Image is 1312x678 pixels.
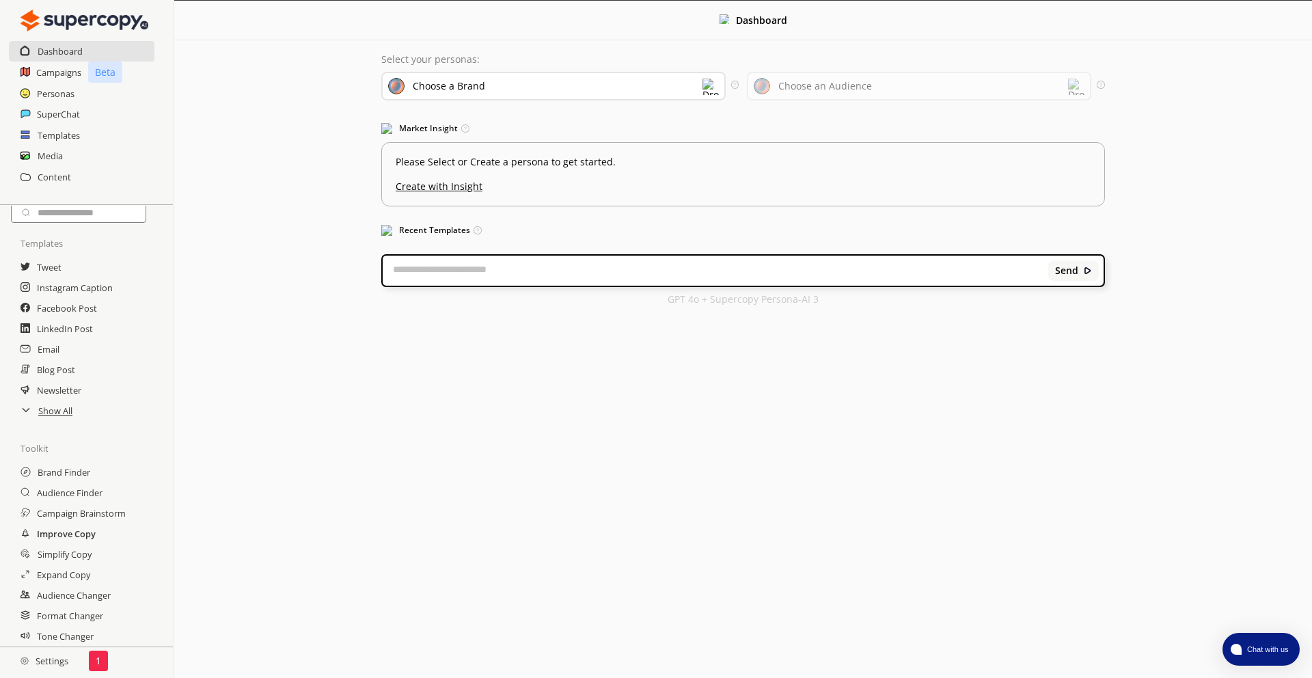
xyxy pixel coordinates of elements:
a: Facebook Post [37,298,97,318]
a: Format Changer [37,606,103,626]
h3: Recent Templates [381,220,1105,241]
img: Close [1083,266,1093,275]
a: Brand Finder [38,462,90,483]
div: Choose a Brand [413,81,485,92]
a: Audience Changer [37,585,111,606]
a: Dashboard [38,41,83,62]
a: Simplify Copy [38,544,92,565]
a: Blog Post [37,360,75,380]
b: Dashboard [736,14,787,27]
img: Close [20,657,29,665]
img: Market Insight [381,123,392,134]
a: Instagram Caption [37,277,113,298]
a: Email [38,339,59,360]
a: Media [38,146,63,166]
a: LinkedIn Post [37,318,93,339]
img: Brand Icon [388,78,405,94]
h3: Market Insight [381,118,1105,139]
img: Tooltip Icon [474,226,482,234]
img: Tooltip Icon [461,124,469,133]
img: Popular Templates [381,225,392,236]
a: Tweet [37,257,61,277]
p: Please Select or Create a persona to get started. [396,157,1091,167]
img: Close [720,14,729,24]
img: Tooltip Icon [731,81,739,89]
a: Campaigns [36,62,81,83]
img: Dropdown Icon [1068,79,1084,95]
a: Personas [37,83,74,104]
p: Beta [88,62,122,83]
a: Campaign Brainstorm [37,503,126,524]
p: Select your personas: [381,54,1105,65]
a: Show All [38,401,72,421]
a: Expand Copy [37,565,90,585]
a: Newsletter [37,380,81,401]
a: Audience Finder [37,483,102,503]
span: Chat with us [1242,644,1291,655]
p: GPT 4o + Supercopy Persona-AI 3 [668,294,819,305]
a: SuperChat [37,104,80,124]
img: Tooltip Icon [1097,81,1105,89]
img: Close [20,7,148,34]
a: Improve Copy [37,524,96,544]
b: Send [1055,265,1078,276]
div: Choose an Audience [778,81,872,92]
a: Templates [38,125,80,146]
a: Tone Changer [37,626,94,647]
img: Audience Icon [754,78,770,94]
button: atlas-launcher [1222,633,1300,666]
a: Content [38,167,71,187]
u: Create with Insight [396,174,1091,192]
p: 1 [96,655,101,666]
img: Dropdown Icon [702,79,719,95]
